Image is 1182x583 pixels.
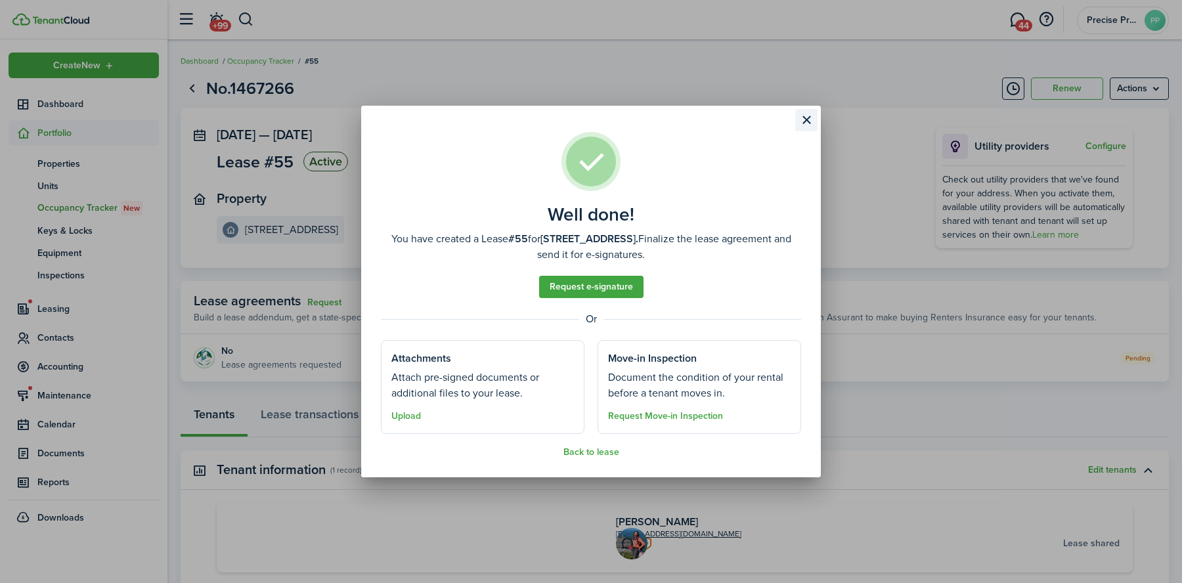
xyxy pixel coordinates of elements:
[381,231,801,263] well-done-description: You have created a Lease for Finalize the lease agreement and send it for e-signatures.
[608,411,723,421] button: Request Move-in Inspection
[795,109,818,131] button: Close modal
[391,411,421,421] button: Upload
[381,311,801,327] well-done-separator: Or
[539,276,644,298] a: Request e-signature
[608,370,791,401] well-done-section-description: Document the condition of your rental before a tenant moves in.
[548,204,634,225] well-done-title: Well done!
[391,351,451,366] well-done-section-title: Attachments
[563,447,619,458] button: Back to lease
[608,351,697,366] well-done-section-title: Move-in Inspection
[391,370,574,401] well-done-section-description: Attach pre-signed documents or additional files to your lease.
[540,231,638,246] b: [STREET_ADDRESS].
[508,231,528,246] b: #55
